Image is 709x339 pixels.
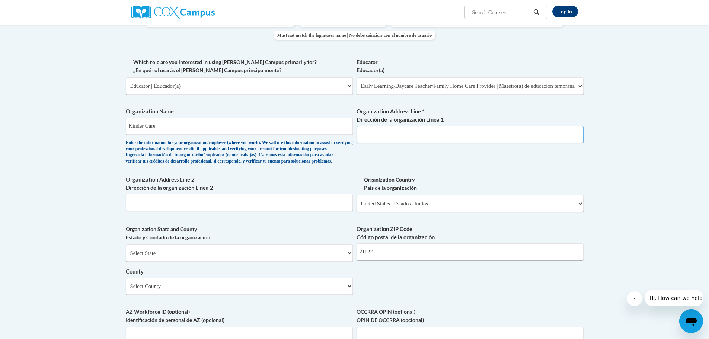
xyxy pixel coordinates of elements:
[357,58,584,74] label: Educator Educador(a)
[4,5,60,11] span: Hi. How can we help?
[357,308,584,324] label: OCCRRA OPIN (optional) OPIN DE OCCRRA (opcional)
[126,308,353,324] label: AZ Workforce ID (optional) Identificación de personal de AZ (opcional)
[126,118,353,135] input: Metadata input
[679,309,703,333] iframe: Button to launch messaging window
[126,58,353,74] label: Which role are you interested in using [PERSON_NAME] Campus primarily for? ¿En qué rol usarás el ...
[126,268,353,276] label: County
[552,6,578,17] a: Log In
[126,176,353,192] label: Organization Address Line 2 Dirección de la organización Línea 2
[274,31,435,40] span: Must not match the login/user name | No debe coincidir con el nombre de usuario
[357,176,584,192] label: Organization Country País de la organización
[357,243,584,260] input: Metadata input
[357,225,584,242] label: Organization ZIP Code Código postal de la organización
[126,225,353,242] label: Organization State and County Estado y Condado de la organización
[471,8,531,17] input: Search Courses
[531,8,542,17] button: Search
[126,194,353,211] input: Metadata input
[357,126,584,143] input: Metadata input
[627,291,642,306] iframe: Close message
[126,108,353,116] label: Organization Name
[357,108,584,124] label: Organization Address Line 1 Dirección de la organización Línea 1
[126,140,353,164] div: Enter the information for your organization/employer (where you work). We will use this informati...
[645,290,703,306] iframe: Message from company
[131,6,215,19] img: Cox Campus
